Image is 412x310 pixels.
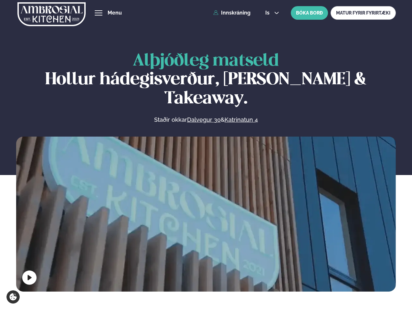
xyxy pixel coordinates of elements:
[84,116,328,124] p: Staðir okkar &
[6,290,20,304] a: Cookie settings
[133,53,279,69] span: Alþjóðleg matseld
[331,6,396,20] a: MATUR FYRIR FYRIRTÆKI
[213,10,250,16] a: Innskráning
[16,52,396,108] h1: Hollur hádegisverður, [PERSON_NAME] & Takeaway.
[225,116,258,124] a: Katrinatun 4
[260,10,284,15] button: is
[17,1,86,27] img: logo
[95,9,102,17] button: hamburger
[291,6,328,20] button: BÓKA BORÐ
[187,116,221,124] a: Dalvegur 30
[265,10,271,15] span: is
